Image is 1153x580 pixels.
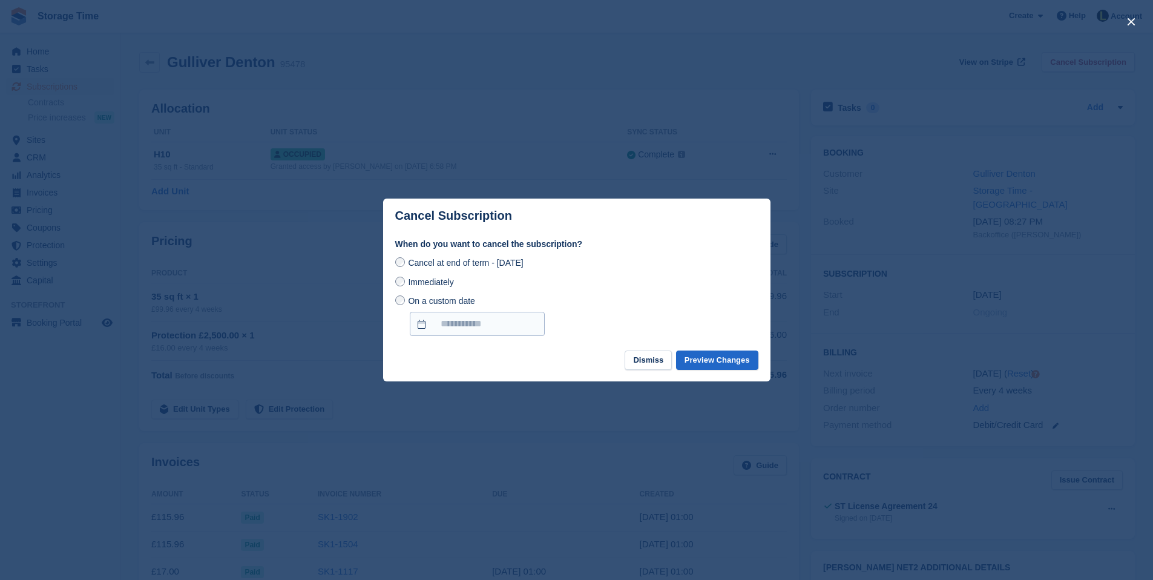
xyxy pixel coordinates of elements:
[395,209,512,223] p: Cancel Subscription
[395,295,405,305] input: On a custom date
[408,296,475,306] span: On a custom date
[395,257,405,267] input: Cancel at end of term - [DATE]
[408,258,523,268] span: Cancel at end of term - [DATE]
[410,312,545,336] input: On a custom date
[395,277,405,286] input: Immediately
[395,238,758,251] label: When do you want to cancel the subscription?
[676,351,758,371] button: Preview Changes
[408,277,453,287] span: Immediately
[625,351,672,371] button: Dismiss
[1122,12,1141,31] button: close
